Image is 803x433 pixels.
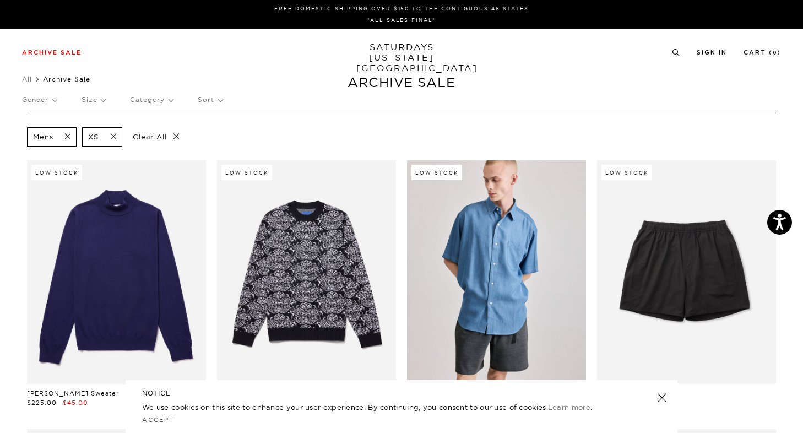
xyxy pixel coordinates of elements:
[142,416,174,424] a: Accept
[43,75,90,83] span: Archive Sale
[128,127,185,147] p: Clear All
[22,75,32,83] a: All
[88,132,99,142] p: XS
[22,87,57,112] p: Gender
[356,42,447,73] a: SATURDAYS[US_STATE][GEOGRAPHIC_DATA]
[142,402,622,413] p: We use cookies on this site to enhance your user experience. By continuing, you consent to our us...
[63,399,88,407] span: $45.00
[27,399,57,407] span: $225.00
[411,165,462,180] div: Low Stock
[142,388,661,398] h5: NOTICE
[26,4,777,13] p: FREE DOMESTIC SHIPPING OVER $150 TO THE CONTIGUOUS 48 STATES
[22,50,82,56] a: Archive Sale
[27,389,119,397] a: [PERSON_NAME] Sweater
[82,87,105,112] p: Size
[697,50,727,56] a: Sign In
[221,165,272,180] div: Low Stock
[130,87,173,112] p: Category
[26,16,777,24] p: *ALL SALES FINAL*
[773,51,777,56] small: 0
[744,50,781,56] a: Cart (0)
[198,87,222,112] p: Sort
[548,403,590,412] a: Learn more
[601,165,652,180] div: Low Stock
[31,165,82,180] div: Low Stock
[33,132,53,142] p: Mens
